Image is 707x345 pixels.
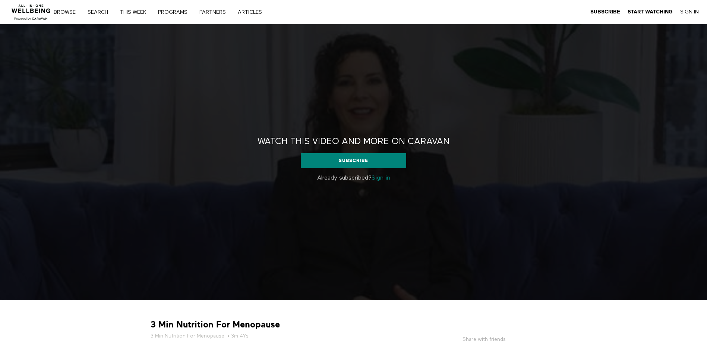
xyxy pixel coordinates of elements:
[244,174,464,183] p: Already subscribed?
[51,10,83,15] a: Browse
[235,10,270,15] a: ARTICLES
[59,8,277,16] nav: Primary
[680,9,699,15] a: Sign In
[372,175,390,181] a: Sign in
[628,9,673,15] a: Start Watching
[85,10,116,15] a: Search
[258,136,449,147] h2: Watch this video and more on CARAVAN
[155,10,195,15] a: PROGRAMS
[197,10,234,15] a: PARTNERS
[151,332,224,340] a: 3 Min Nutrition For Menopause
[151,332,400,340] h5: • 3m 47s
[117,10,154,15] a: THIS WEEK
[151,319,280,330] strong: 3 Min Nutrition For Menopause
[301,153,406,168] a: Subscribe
[590,9,620,15] a: Subscribe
